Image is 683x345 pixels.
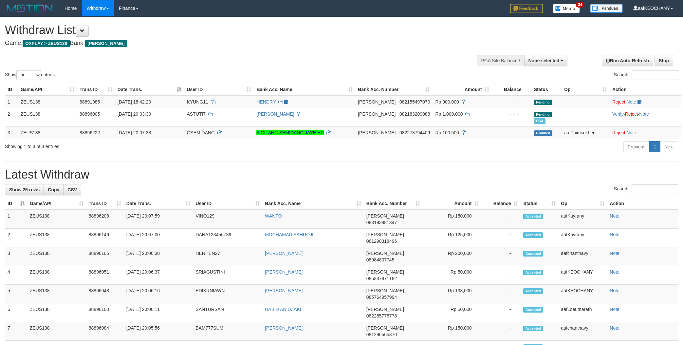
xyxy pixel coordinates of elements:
span: 88891985 [80,99,100,105]
td: SANTURSAN [193,303,262,322]
span: [PERSON_NAME] [366,269,404,275]
td: ZEUS138 [18,96,77,108]
span: [PERSON_NAME] [366,232,404,237]
td: - [482,285,521,303]
span: [DATE] 20:03:39 [118,111,151,117]
td: DANA123456789 [193,229,262,247]
th: Bank Acc. Name: activate to sort column ascending [254,84,355,96]
span: [PERSON_NAME] [366,307,404,312]
span: Grabbed [534,130,552,136]
td: aafThimsokhen [562,126,610,139]
span: [PERSON_NAME] [358,130,396,135]
a: Note [610,213,619,219]
th: Date Trans.: activate to sort column descending [115,84,184,96]
td: ZEUS138 [18,126,77,139]
a: Stop [655,55,673,66]
td: · [610,96,681,108]
input: Search: [632,70,678,80]
th: ID: activate to sort column descending [5,198,27,210]
td: 88896100 [86,303,124,322]
label: Search: [614,70,678,80]
span: Copy 081296565370 to clipboard [366,332,397,337]
a: Note [610,269,619,275]
span: ASTUTI7 [187,111,206,117]
a: Previous [623,141,650,152]
div: Showing 1 to 3 of 3 entries [5,141,280,150]
a: [PERSON_NAME] [265,325,303,331]
th: Amount: activate to sort column ascending [423,198,482,210]
div: - - - [494,99,529,105]
span: OXPLAY > ZEUS138 [23,40,70,47]
span: None selected [528,58,560,63]
span: [PERSON_NAME] [85,40,127,47]
span: Copy 082183209088 to clipboard [399,111,430,117]
span: Show 25 rows [9,187,40,192]
span: Rp 1.000.000 [435,111,463,117]
td: [DATE] 20:05:56 [124,322,193,341]
span: Copy 083193881347 to clipboard [366,220,397,225]
h1: Withdraw List [5,24,449,37]
a: [PERSON_NAME] [265,269,303,275]
span: Marked by aafanarl [534,118,545,124]
td: Rp 150,000 [423,210,482,229]
td: Rp 150,000 [423,322,482,341]
span: CSV [67,187,77,192]
a: Note [639,111,649,117]
a: [PERSON_NAME] [256,111,294,117]
th: Amount: activate to sort column ascending [433,84,491,96]
th: ID [5,84,18,96]
td: aafKayrany [558,229,607,247]
td: - [482,322,521,341]
span: 88896222 [80,130,100,135]
td: 88896146 [86,229,124,247]
td: aafchanthavy [558,247,607,266]
a: Run Auto-Refresh [602,55,653,66]
td: ZEUS138 [27,247,86,266]
a: Note [610,251,619,256]
td: 1 [5,96,18,108]
th: Game/API: activate to sort column ascending [18,84,77,96]
td: [DATE] 20:06:38 [124,247,193,266]
span: [PERSON_NAME] [366,251,404,256]
a: HENDRY [256,99,276,105]
a: [PERSON_NAME] [265,288,303,293]
h1: Latest Withdraw [5,168,678,181]
td: [DATE] 20:06:37 [124,266,193,285]
span: Copy 085337871182 to clipboard [366,276,397,281]
a: Note [626,130,636,135]
td: ZEUS138 [27,266,86,285]
a: MOCHAMAD SAHROJI [265,232,313,237]
td: 88896051 [86,266,124,285]
td: ZEUS138 [27,285,86,303]
td: 2 [5,108,18,126]
th: Trans ID: activate to sort column ascending [86,198,124,210]
td: HENHEN27 [193,247,262,266]
span: [DATE] 18:42:20 [118,99,151,105]
span: [PERSON_NAME] [366,325,404,331]
td: BAM777SUM [193,322,262,341]
a: 1 [649,141,660,152]
span: Copy 085764957994 to clipboard [366,295,397,300]
span: [PERSON_NAME] [366,213,404,219]
span: [DATE] 20:07:38 [118,130,151,135]
th: User ID: activate to sort column ascending [193,198,262,210]
td: ZEUS138 [27,322,86,341]
td: [DATE] 20:06:11 [124,303,193,322]
td: Rp 133,000 [423,285,482,303]
td: Rp 50,000 [423,303,482,322]
td: 2 [5,229,27,247]
td: Rp 125,000 [423,229,482,247]
div: - - - [494,111,529,117]
a: A GILANG SEMIDANG JAYE HR [256,130,324,135]
a: Reject [612,130,625,135]
td: Rp 200,000 [423,247,482,266]
th: Balance [492,84,531,96]
img: MOTION_logo.png [5,3,55,13]
th: Status [531,84,562,96]
td: Rp 50,000 [423,266,482,285]
a: Next [660,141,678,152]
td: 88896208 [86,210,124,229]
a: HABID AN DZAKI [265,307,301,312]
span: Accepted [523,270,543,275]
th: Op: activate to sort column ascending [558,198,607,210]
